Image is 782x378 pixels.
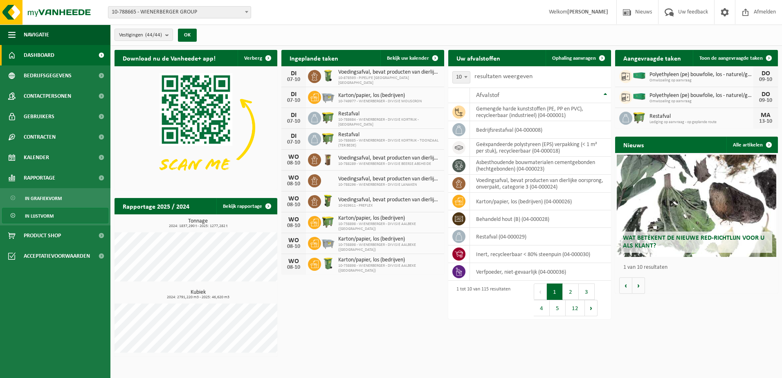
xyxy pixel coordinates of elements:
[615,137,652,153] h2: Nieuws
[649,92,753,99] span: Polyethyleen (pe) bouwfolie, los - naturel/gekleurd
[534,300,550,316] button: 4
[115,29,173,41] button: Vestigingen(44/44)
[24,147,49,168] span: Kalender
[238,50,276,66] button: Verberg
[285,98,302,103] div: 07-10
[2,208,108,223] a: In lijstvorm
[699,56,763,61] span: Toon de aangevraagde taken
[448,50,508,66] h2: Uw afvalstoffen
[452,71,470,83] span: 10
[285,160,302,166] div: 08-10
[321,194,335,208] img: WB-0060-HPE-GN-50
[119,224,277,228] span: 2024: 1837,290 t - 2025: 1277,282 t
[24,25,49,45] span: Navigatie
[623,235,764,249] span: Wat betekent de nieuwe RED-richtlijn voor u als klant?
[321,215,335,229] img: WB-1100-HPE-GN-50
[470,245,611,263] td: inert, recycleerbaar < 80% steenpuin (04-000030)
[338,263,440,273] span: 10-738898 - WIENERBERGER - DIVISIE AALBEKE ([GEOGRAPHIC_DATA])
[119,29,162,41] span: Vestigingen
[24,86,71,106] span: Contactpersonen
[338,197,440,203] span: Voedingsafval, bevat producten van dierlijke oorsprong, onverpakt, categorie 3
[321,152,335,166] img: WB-0140-HPE-BN-01
[579,283,595,300] button: 3
[619,277,632,294] button: Vorige
[285,139,302,145] div: 07-10
[617,155,776,257] a: Wat betekent de nieuwe RED-richtlijn voor u als klant?
[470,157,611,175] td: asbesthoudende bouwmaterialen cementgebonden (hechtgebonden) (04-000023)
[338,222,440,232] span: 10-738898 - WIENERBERGER - DIVISIE AALBEKE ([GEOGRAPHIC_DATA])
[285,175,302,181] div: WO
[338,182,440,187] span: 10-788296 - WIENERBERGER - DIVISIE LANAKEN
[552,56,596,61] span: Ophaling aanvragen
[321,131,335,145] img: WB-1100-HPE-GN-50
[24,225,61,246] span: Product Shop
[338,99,422,104] span: 10-749977 - WIENERBERGER - DIVISIE MOUSCRON
[452,283,510,317] div: 1 tot 10 van 115 resultaten
[108,7,251,18] span: 10-788665 - WIENERBERGER GROUP
[24,65,72,86] span: Bedrijfsgegevens
[108,6,251,18] span: 10-788665 - WIENERBERGER GROUP
[338,257,440,263] span: Karton/papier, los (bedrijven)
[632,110,646,124] img: WB-1100-HPE-GN-50
[338,203,440,208] span: 10-929611 - PREFLEX
[115,66,277,189] img: Download de VHEPlus App
[726,137,777,153] a: Alle artikelen
[285,216,302,223] div: WO
[338,155,440,162] span: Voedingsafval, bevat producten van dierlijke oorsprong, onverpakt, categorie 3
[285,77,302,83] div: 07-10
[649,72,753,78] span: Polyethyleen (pe) bouwfolie, los - naturel/gekleurd
[321,90,335,103] img: WB-2500-GAL-GY-01
[285,133,302,139] div: DI
[470,175,611,193] td: voedingsafval, bevat producten van dierlijke oorsprong, onverpakt, categorie 3 (04-000024)
[470,263,611,281] td: verfpoeder, niet-gevaarlijk (04-000036)
[285,223,302,229] div: 08-10
[632,277,645,294] button: Volgende
[338,132,440,138] span: Restafval
[145,32,162,38] count: (44/44)
[476,92,499,99] span: Afvalstof
[546,50,610,66] a: Ophaling aanvragen
[24,246,90,266] span: Acceptatievoorwaarden
[285,237,302,244] div: WO
[757,91,774,98] div: DO
[757,119,774,124] div: 13-10
[119,295,277,299] span: 2024: 2791,220 m3 - 2025: 46,620 m3
[585,300,598,316] button: Next
[285,70,302,77] div: DI
[757,70,774,77] div: DO
[24,127,56,147] span: Contracten
[285,258,302,265] div: WO
[338,117,440,127] span: 10-788684 - WIENERBERGER - DIVISIE KORTRIJK - [GEOGRAPHIC_DATA]
[338,215,440,222] span: Karton/papier, los (bedrijven)
[285,119,302,124] div: 07-10
[338,76,440,85] span: 10-878593 - PIPELIFE [GEOGRAPHIC_DATA] [GEOGRAPHIC_DATA]
[470,121,611,139] td: bedrijfsrestafval (04-000008)
[757,98,774,103] div: 09-10
[285,154,302,160] div: WO
[470,210,611,228] td: behandeld hout (B) (04-000028)
[632,72,646,79] img: HK-XC-40-GN-00
[285,196,302,202] div: WO
[563,283,579,300] button: 2
[615,50,689,66] h2: Aangevraagde taken
[387,56,429,61] span: Bekijk uw kalender
[321,256,335,270] img: WB-0240-HPE-GN-50
[338,243,440,252] span: 10-738898 - WIENERBERGER - DIVISIE AALBEKE ([GEOGRAPHIC_DATA])
[24,168,55,188] span: Rapportage
[321,236,335,250] img: WB-2500-GAL-GY-01
[115,50,224,66] h2: Download nu de Vanheede+ app!
[649,78,753,83] span: Omwisseling op aanvraag
[338,138,440,148] span: 10-788685 - WIENERBERGER - DIVISIE KORTRIJK - TOONZAAL (TER BEDE)
[321,69,335,83] img: WB-0140-HPE-GN-50
[474,73,533,80] label: resultaten weergeven
[321,110,335,124] img: WB-1100-HPE-GN-50
[470,103,611,121] td: gemengde harde kunststoffen (PE, PP en PVC), recycleerbaar (industrieel) (04-000001)
[757,112,774,119] div: MA
[119,218,277,228] h3: Tonnage
[24,106,54,127] span: Gebruikers
[216,198,276,214] a: Bekijk rapportage
[470,139,611,157] td: geëxpandeerde polystyreen (EPS) verpakking (< 1 m² per stuk), recycleerbaar (04-000018)
[649,120,753,125] span: Lediging op aanvraag - op geplande route
[285,91,302,98] div: DI
[649,113,753,120] span: Restafval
